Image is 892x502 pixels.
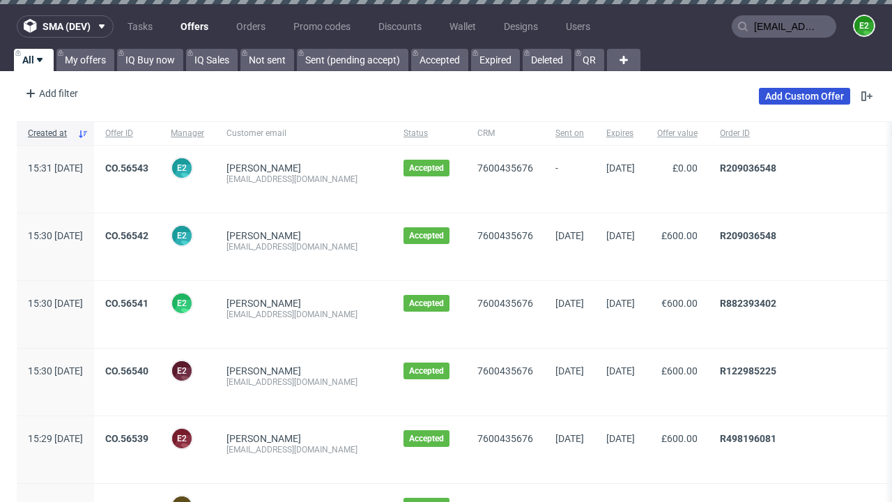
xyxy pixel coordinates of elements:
div: [EMAIL_ADDRESS][DOMAIN_NAME] [226,444,381,455]
a: CO.56541 [105,298,148,309]
div: Add filter [20,82,81,105]
span: Status [403,128,455,139]
a: 7600435676 [477,433,533,444]
a: 7600435676 [477,162,533,174]
a: Wallet [441,15,484,38]
a: Orders [228,15,274,38]
span: Accepted [409,433,444,444]
a: All [14,49,54,71]
a: CO.56539 [105,433,148,444]
a: Offers [172,15,217,38]
a: Discounts [370,15,430,38]
span: Accepted [409,230,444,241]
a: IQ Sales [186,49,238,71]
span: Offer value [657,128,698,139]
a: [PERSON_NAME] [226,433,301,444]
a: Promo codes [285,15,359,38]
span: [DATE] [606,298,635,309]
a: CO.56542 [105,230,148,241]
a: [PERSON_NAME] [226,365,301,376]
span: [DATE] [606,162,635,174]
a: [PERSON_NAME] [226,162,301,174]
span: Accepted [409,298,444,309]
span: - [555,162,584,196]
figcaption: e2 [172,294,192,313]
a: [PERSON_NAME] [226,230,301,241]
span: £600.00 [661,365,698,376]
a: R498196081 [720,433,776,444]
a: [PERSON_NAME] [226,298,301,309]
a: My offers [56,49,114,71]
a: Expired [471,49,520,71]
span: Created at [28,128,72,139]
a: Add Custom Offer [759,88,850,105]
span: Order ID [720,128,868,139]
div: [EMAIL_ADDRESS][DOMAIN_NAME] [226,376,381,388]
span: [DATE] [606,230,635,241]
figcaption: e2 [172,226,192,245]
figcaption: e2 [172,361,192,381]
a: R122985225 [720,365,776,376]
a: CO.56540 [105,365,148,376]
a: Users [557,15,599,38]
span: [DATE] [555,298,584,309]
span: £0.00 [672,162,698,174]
span: [DATE] [606,433,635,444]
span: 15:30 [DATE] [28,365,83,376]
span: Sent on [555,128,584,139]
button: sma (dev) [17,15,114,38]
a: Tasks [119,15,161,38]
span: £600.00 [661,433,698,444]
a: CO.56543 [105,162,148,174]
span: Manager [171,128,204,139]
span: CRM [477,128,533,139]
span: [DATE] [555,365,584,376]
span: [DATE] [606,365,635,376]
a: R209036548 [720,162,776,174]
figcaption: e2 [172,158,192,178]
span: [DATE] [555,433,584,444]
span: 15:30 [DATE] [28,230,83,241]
a: 7600435676 [477,298,533,309]
span: 15:30 [DATE] [28,298,83,309]
a: Not sent [240,49,294,71]
a: Deleted [523,49,571,71]
a: R209036548 [720,230,776,241]
div: [EMAIL_ADDRESS][DOMAIN_NAME] [226,309,381,320]
span: £600.00 [661,230,698,241]
figcaption: e2 [854,16,874,36]
a: QR [574,49,604,71]
span: [DATE] [555,230,584,241]
a: IQ Buy now [117,49,183,71]
div: [EMAIL_ADDRESS][DOMAIN_NAME] [226,241,381,252]
a: R882393402 [720,298,776,309]
a: Accepted [411,49,468,71]
a: 7600435676 [477,365,533,376]
span: Accepted [409,162,444,174]
span: 15:29 [DATE] [28,433,83,444]
span: sma (dev) [43,22,91,31]
a: Designs [495,15,546,38]
a: Sent (pending accept) [297,49,408,71]
span: Expires [606,128,635,139]
a: 7600435676 [477,230,533,241]
span: Customer email [226,128,381,139]
figcaption: e2 [172,429,192,448]
span: Accepted [409,365,444,376]
span: 15:31 [DATE] [28,162,83,174]
div: [EMAIL_ADDRESS][DOMAIN_NAME] [226,174,381,185]
span: €600.00 [661,298,698,309]
span: Offer ID [105,128,148,139]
